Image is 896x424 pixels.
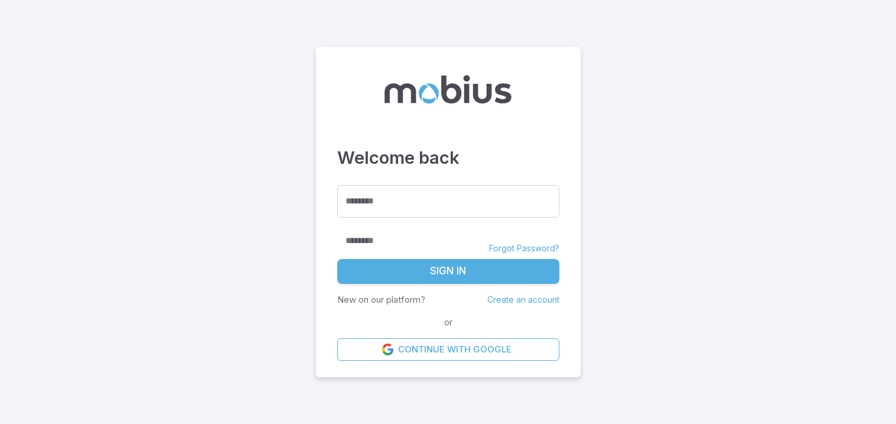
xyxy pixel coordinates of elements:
p: New on our platform? [337,293,425,306]
button: Sign In [337,259,559,284]
a: Create an account [487,294,559,305]
a: Continue with Google [337,338,559,361]
h3: Welcome back [337,145,559,171]
a: Forgot Password? [489,242,559,254]
span: or [441,316,455,329]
